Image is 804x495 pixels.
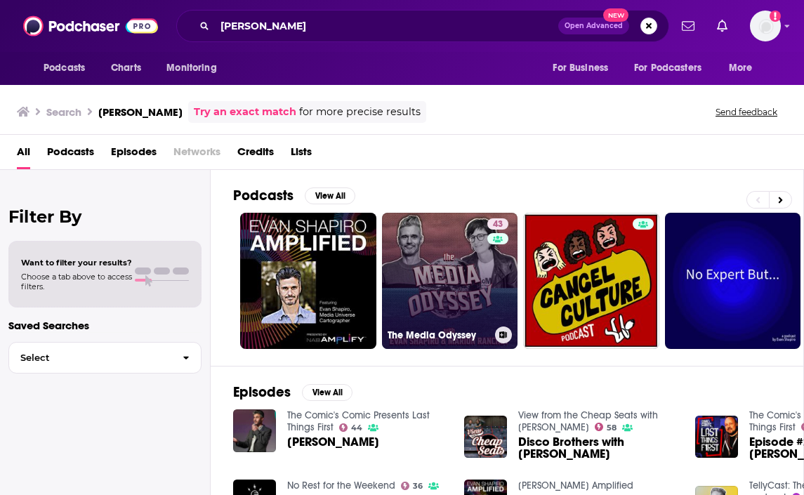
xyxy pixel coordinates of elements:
[401,482,423,490] a: 36
[711,106,782,118] button: Send feedback
[553,58,608,78] span: For Business
[299,104,421,120] span: for more precise results
[711,14,733,38] a: Show notifications dropdown
[291,140,312,169] a: Lists
[493,218,503,232] span: 43
[518,436,678,460] a: Disco Brothers with Evan Shapiro
[413,483,423,489] span: 36
[595,423,617,431] a: 58
[98,105,183,119] h3: [PERSON_NAME]
[518,480,633,491] a: Evan Shapiro Amplified
[233,187,355,204] a: PodcastsView All
[750,11,781,41] img: User Profile
[388,329,489,341] h3: The Media Odyssey
[44,58,85,78] span: Podcasts
[157,55,235,81] button: open menu
[102,55,150,81] a: Charts
[166,58,216,78] span: Monitoring
[305,187,355,204] button: View All
[302,384,352,401] button: View All
[719,55,770,81] button: open menu
[695,416,738,458] img: Episode #274: Evan Shapiro
[287,436,379,448] span: [PERSON_NAME]
[8,319,202,332] p: Saved Searches
[750,11,781,41] button: Show profile menu
[487,218,508,230] a: 43
[233,409,276,452] img: Evan Shapiro
[8,206,202,227] h2: Filter By
[750,11,781,41] span: Logged in as lori.heiselman
[21,258,132,268] span: Want to filter your results?
[676,14,700,38] a: Show notifications dropdown
[625,55,722,81] button: open menu
[34,55,103,81] button: open menu
[729,58,753,78] span: More
[8,342,202,374] button: Select
[287,436,379,448] a: Evan Shapiro
[9,353,171,362] span: Select
[518,436,678,460] span: Disco Brothers with [PERSON_NAME]
[543,55,626,81] button: open menu
[518,409,658,433] a: View from the Cheap Seats with the Sklar Brothers
[382,213,518,349] a: 43The Media Odyssey
[233,187,294,204] h2: Podcasts
[173,140,220,169] span: Networks
[233,383,352,401] a: EpisodesView All
[287,409,430,433] a: The Comic's Comic Presents Last Things First
[603,8,628,22] span: New
[770,11,781,22] svg: Add a profile image
[176,10,669,42] div: Search podcasts, credits, & more...
[607,425,617,431] span: 58
[46,105,81,119] h3: Search
[111,140,157,169] a: Episodes
[215,15,558,37] input: Search podcasts, credits, & more...
[558,18,629,34] button: Open AdvancedNew
[17,140,30,169] a: All
[47,140,94,169] a: Podcasts
[194,104,296,120] a: Try an exact match
[351,425,362,431] span: 44
[23,13,158,39] img: Podchaser - Follow, Share and Rate Podcasts
[634,58,701,78] span: For Podcasters
[21,272,132,291] span: Choose a tab above to access filters.
[565,22,623,29] span: Open Advanced
[111,58,141,78] span: Charts
[237,140,274,169] a: Credits
[339,423,363,432] a: 44
[233,383,291,401] h2: Episodes
[287,480,395,491] a: No Rest for the Weekend
[464,416,507,458] img: Disco Brothers with Evan Shapiro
